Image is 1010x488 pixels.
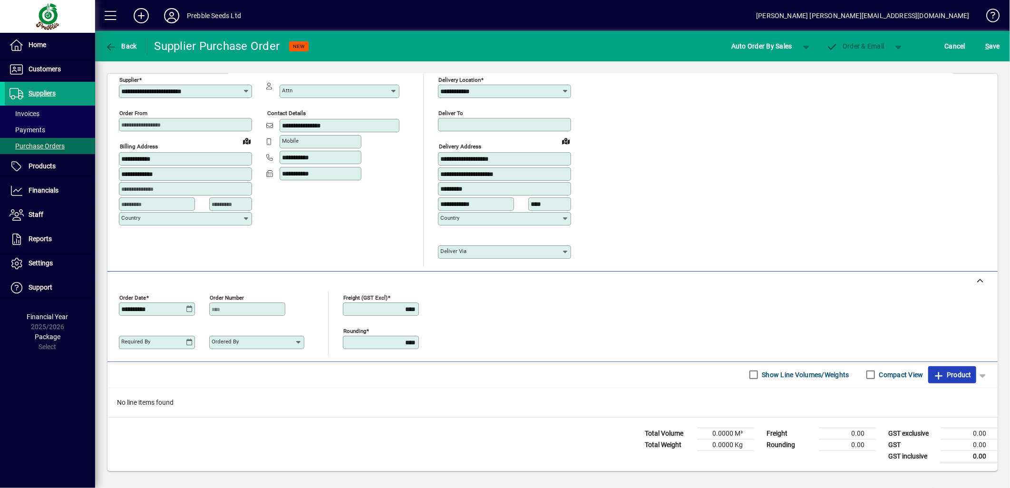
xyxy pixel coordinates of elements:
[10,110,39,117] span: Invoices
[5,58,95,81] a: Customers
[29,41,46,49] span: Home
[343,294,388,301] mat-label: Freight (GST excl)
[945,39,966,54] span: Cancel
[5,203,95,227] a: Staff
[884,439,941,450] td: GST
[819,439,876,450] td: 0.00
[884,428,941,439] td: GST exclusive
[727,38,797,55] button: Auto Order By Sales
[933,367,971,382] span: Product
[438,110,463,117] mat-label: Deliver To
[884,450,941,462] td: GST inclusive
[762,428,819,439] td: Freight
[440,215,459,221] mat-label: Country
[29,259,53,267] span: Settings
[187,8,241,23] div: Prebble Seeds Ltd
[29,89,56,97] span: Suppliers
[29,65,61,73] span: Customers
[103,38,139,55] button: Back
[29,235,52,243] span: Reports
[126,7,156,24] button: Add
[5,106,95,122] a: Invoices
[95,38,147,55] app-page-header-button: Back
[5,138,95,154] a: Purchase Orders
[282,87,292,94] mat-label: Attn
[558,133,573,148] a: View on map
[941,439,998,450] td: 0.00
[10,142,65,150] span: Purchase Orders
[697,428,754,439] td: 0.0000 M³
[29,211,43,218] span: Staff
[697,439,754,450] td: 0.0000 Kg
[985,42,989,50] span: S
[941,428,998,439] td: 0.00
[826,42,884,50] span: Order & Email
[760,370,849,380] label: Show Line Volumes/Weights
[29,162,56,170] span: Products
[5,227,95,251] a: Reports
[35,333,60,341] span: Package
[121,338,150,345] mat-label: Required by
[239,133,254,148] a: View on map
[156,7,187,24] button: Profile
[343,327,366,334] mat-label: Rounding
[640,428,697,439] td: Total Volume
[10,126,45,134] span: Payments
[119,294,146,301] mat-label: Order date
[819,428,876,439] td: 0.00
[29,283,52,291] span: Support
[105,42,137,50] span: Back
[756,8,970,23] div: [PERSON_NAME] [PERSON_NAME][EMAIL_ADDRESS][DOMAIN_NAME]
[5,122,95,138] a: Payments
[942,38,968,55] button: Cancel
[27,313,68,321] span: Financial Year
[640,439,697,450] td: Total Weight
[877,370,923,380] label: Compact View
[983,38,1002,55] button: Save
[985,39,1000,54] span: ave
[5,276,95,300] a: Support
[762,439,819,450] td: Rounding
[282,137,299,144] mat-label: Mobile
[5,179,95,203] a: Financials
[29,186,58,194] span: Financials
[210,294,244,301] mat-label: Order number
[5,33,95,57] a: Home
[107,388,998,417] div: No line items found
[979,2,998,33] a: Knowledge Base
[822,38,889,55] button: Order & Email
[941,450,998,462] td: 0.00
[928,366,976,383] button: Product
[293,43,305,49] span: NEW
[5,252,95,275] a: Settings
[121,215,140,221] mat-label: Country
[438,77,481,83] mat-label: Delivery Location
[212,338,239,345] mat-label: Ordered by
[440,248,466,254] mat-label: Deliver via
[119,110,147,117] mat-label: Order from
[155,39,280,54] div: Supplier Purchase Order
[5,155,95,178] a: Products
[731,39,792,54] span: Auto Order By Sales
[119,77,139,83] mat-label: Supplier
